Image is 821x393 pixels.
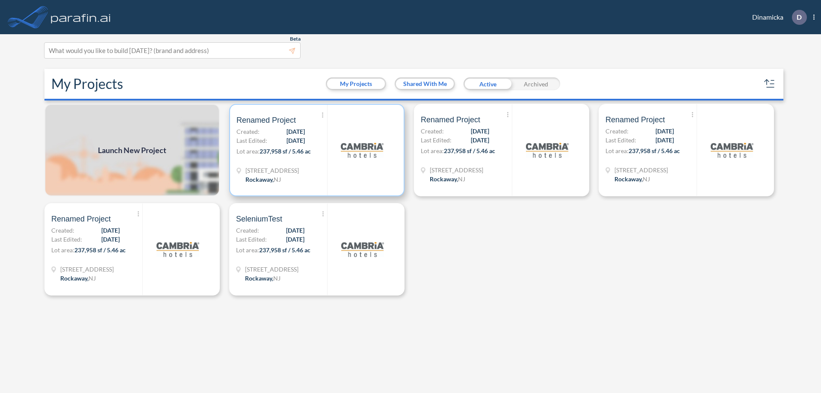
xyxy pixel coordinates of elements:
span: Renamed Project [605,115,665,125]
button: sort [763,77,777,91]
a: Launch New Project [44,104,220,196]
span: NJ [273,275,281,282]
span: [DATE] [101,235,120,244]
span: Last Edited: [605,136,636,145]
span: [DATE] [656,136,674,145]
span: Rockaway , [245,176,274,183]
span: Rockaway , [430,175,458,183]
span: NJ [274,176,281,183]
span: [DATE] [471,127,489,136]
img: logo [157,228,199,271]
img: logo [49,9,112,26]
span: 321 Mt Hope Ave [614,165,668,174]
button: My Projects [327,79,385,89]
span: Created: [421,127,444,136]
span: Lot area: [421,147,444,154]
span: Created: [51,226,74,235]
span: [DATE] [286,127,305,136]
img: logo [341,228,384,271]
span: Created: [236,226,259,235]
span: Lot area: [605,147,629,154]
span: Lot area: [236,246,259,254]
div: Active [464,77,512,90]
div: Dinamicka [739,10,815,25]
p: D [797,13,802,21]
button: Shared With Me [396,79,454,89]
span: Created: [605,127,629,136]
span: Last Edited: [51,235,82,244]
img: logo [526,129,569,171]
span: NJ [89,275,96,282]
h2: My Projects [51,76,123,92]
span: 321 Mt Hope Ave [245,166,299,175]
span: 237,958 sf / 5.46 ac [259,246,310,254]
span: Renamed Project [51,214,111,224]
span: Last Edited: [421,136,452,145]
img: logo [341,129,384,171]
span: NJ [458,175,465,183]
span: 237,958 sf / 5.46 ac [74,246,126,254]
span: [DATE] [656,127,674,136]
span: Launch New Project [98,145,166,156]
span: 237,958 sf / 5.46 ac [629,147,680,154]
div: Archived [512,77,560,90]
span: Rockaway , [614,175,643,183]
div: Rockaway, NJ [245,274,281,283]
span: Beta [290,35,301,42]
div: Rockaway, NJ [245,175,281,184]
span: Lot area: [51,246,74,254]
span: Renamed Project [421,115,480,125]
span: SeleniumTest [236,214,282,224]
span: Rockaway , [60,275,89,282]
span: [DATE] [286,235,304,244]
span: 237,958 sf / 5.46 ac [444,147,495,154]
span: 237,958 sf / 5.46 ac [260,148,311,155]
img: logo [711,129,753,171]
span: 321 Mt Hope Ave [60,265,114,274]
div: Rockaway, NJ [430,174,465,183]
span: [DATE] [286,136,305,145]
span: Last Edited: [236,136,267,145]
span: Last Edited: [236,235,267,244]
span: NJ [643,175,650,183]
span: [DATE] [286,226,304,235]
img: add [44,104,220,196]
span: Created: [236,127,260,136]
span: 321 Mt Hope Ave [430,165,483,174]
div: Rockaway, NJ [60,274,96,283]
span: [DATE] [101,226,120,235]
span: Lot area: [236,148,260,155]
span: Rockaway , [245,275,273,282]
span: [DATE] [471,136,489,145]
div: Rockaway, NJ [614,174,650,183]
span: Renamed Project [236,115,296,125]
span: 321 Mt Hope Ave [245,265,298,274]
